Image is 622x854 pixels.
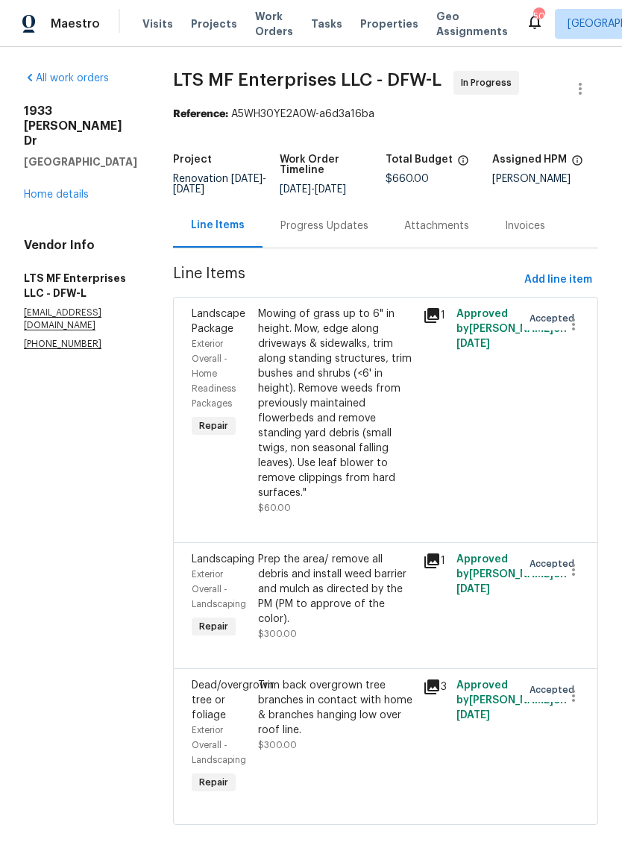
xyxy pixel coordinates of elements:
[51,16,100,31] span: Maestro
[192,309,245,334] span: Landscape Package
[191,218,245,233] div: Line Items
[173,109,228,119] b: Reference:
[24,238,137,253] h4: Vendor Info
[280,184,311,195] span: [DATE]
[173,174,266,195] span: -
[193,775,234,790] span: Repair
[423,552,447,570] div: 1
[386,174,429,184] span: $660.00
[24,104,137,148] h2: 1933 [PERSON_NAME] Dr
[492,174,599,184] div: [PERSON_NAME]
[173,266,518,294] span: Line Items
[311,19,342,29] span: Tasks
[456,339,490,349] span: [DATE]
[258,552,415,627] div: Prep the area/ remove all debris and install weed barrier and mulch as directed by the PM (PM to ...
[530,311,580,326] span: Accepted
[191,16,237,31] span: Projects
[24,271,137,301] h5: LTS MF Enterprises LLC - DFW-L
[533,9,544,24] div: 50
[258,678,415,738] div: Trim back overgrown tree branches in contact with home & branches hanging low over roof line.
[173,154,212,165] h5: Project
[280,154,386,175] h5: Work Order Timeline
[280,184,346,195] span: -
[404,219,469,233] div: Attachments
[24,189,89,200] a: Home details
[518,266,598,294] button: Add line item
[456,584,490,594] span: [DATE]
[192,554,254,565] span: Landscaping
[360,16,418,31] span: Properties
[461,75,518,90] span: In Progress
[173,184,204,195] span: [DATE]
[456,309,567,349] span: Approved by [PERSON_NAME] on
[530,682,580,697] span: Accepted
[456,554,567,594] span: Approved by [PERSON_NAME] on
[255,9,293,39] span: Work Orders
[173,71,442,89] span: LTS MF Enterprises LLC - DFW-L
[524,271,592,289] span: Add line item
[436,9,508,39] span: Geo Assignments
[423,678,447,696] div: 3
[193,619,234,634] span: Repair
[258,741,297,750] span: $300.00
[456,710,490,720] span: [DATE]
[173,174,266,195] span: Renovation
[315,184,346,195] span: [DATE]
[571,154,583,174] span: The hpm assigned to this work order.
[142,16,173,31] span: Visits
[24,73,109,84] a: All work orders
[192,726,246,764] span: Exterior Overall - Landscaping
[173,107,598,122] div: A5WH30YE2A0W-a6d3a16ba
[192,339,236,408] span: Exterior Overall - Home Readiness Packages
[280,219,368,233] div: Progress Updates
[456,680,567,720] span: Approved by [PERSON_NAME] on
[505,219,545,233] div: Invoices
[492,154,567,165] h5: Assigned HPM
[530,556,580,571] span: Accepted
[193,418,234,433] span: Repair
[192,570,246,609] span: Exterior Overall - Landscaping
[386,154,453,165] h5: Total Budget
[24,154,137,169] h5: [GEOGRAPHIC_DATA]
[231,174,263,184] span: [DATE]
[192,680,274,720] span: Dead/overgrown tree or foliage
[423,307,447,324] div: 1
[457,154,469,174] span: The total cost of line items that have been proposed by Opendoor. This sum includes line items th...
[258,629,297,638] span: $300.00
[258,307,415,500] div: Mowing of grass up to 6" in height. Mow, edge along driveways & sidewalks, trim along standing st...
[258,503,291,512] span: $60.00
